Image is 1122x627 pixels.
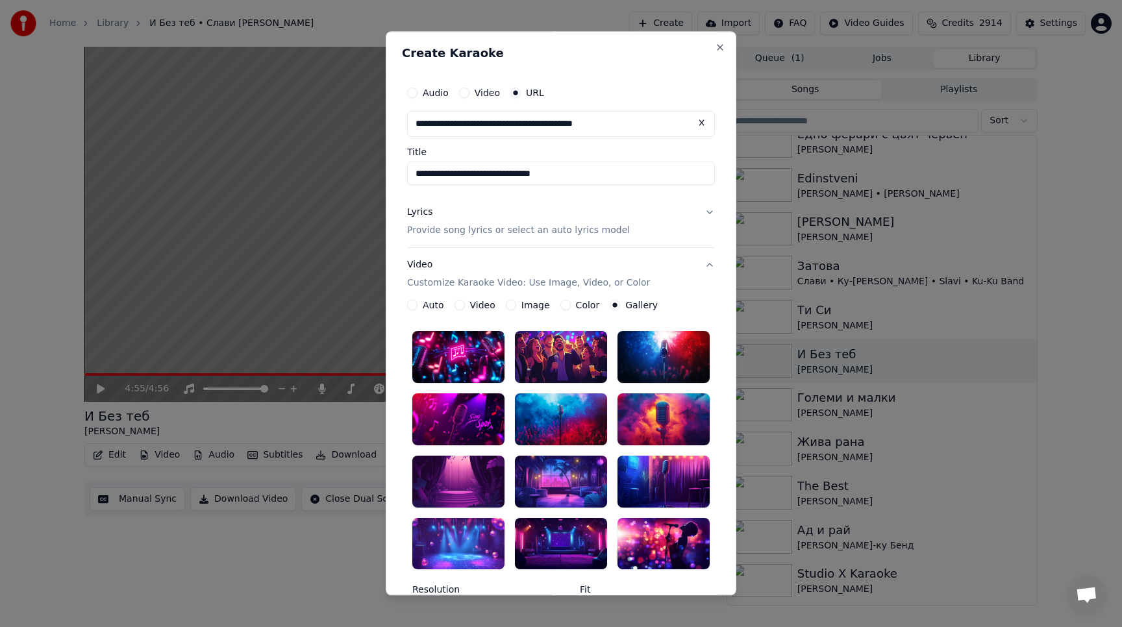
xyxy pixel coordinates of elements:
[470,301,495,310] label: Video
[475,88,500,97] label: Video
[423,301,444,310] label: Auto
[412,585,575,595] label: Resolution
[521,301,550,310] label: Image
[407,147,715,156] label: Title
[407,224,630,237] p: Provide song lyrics or select an auto lyrics model
[526,88,544,97] label: URL
[576,301,600,310] label: Color
[580,585,710,595] label: Fit
[402,47,720,59] h2: Create Karaoke
[407,277,650,289] p: Customize Karaoke Video: Use Image, Video, or Color
[625,301,658,310] label: Gallery
[407,258,650,289] div: Video
[423,88,449,97] label: Audio
[407,206,432,219] div: Lyrics
[407,248,715,300] button: VideoCustomize Karaoke Video: Use Image, Video, or Color
[407,195,715,247] button: LyricsProvide song lyrics or select an auto lyrics model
